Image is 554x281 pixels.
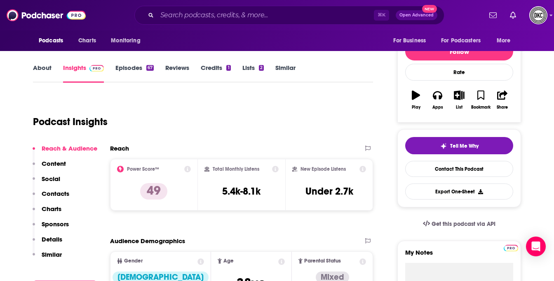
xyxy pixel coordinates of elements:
[405,64,513,81] div: Rate
[526,237,546,256] div: Open Intercom Messenger
[146,65,154,71] div: 67
[110,144,129,152] h2: Reach
[405,42,513,60] button: Follow
[63,64,104,83] a: InsightsPodchaser Pro
[305,185,353,197] h3: Under 2.7k
[300,166,346,172] h2: New Episode Listens
[127,166,159,172] h2: Power Score™
[393,35,426,46] span: For Business
[33,251,62,266] button: Similar
[42,160,66,167] p: Content
[42,235,62,243] p: Details
[124,258,143,264] span: Gender
[405,137,513,154] button: tell me why sparkleTell Me Why
[497,35,511,46] span: More
[529,6,547,24] span: Logged in as DKCMediatech
[275,64,296,83] a: Similar
[33,235,62,251] button: Details
[504,244,518,251] a: Pro website
[33,116,108,128] h1: Podcast Insights
[491,33,521,49] button: open menu
[432,105,443,110] div: Apps
[507,8,519,22] a: Show notifications dropdown
[405,161,513,177] a: Contact This Podcast
[448,85,470,115] button: List
[432,221,495,228] span: Get this podcast via API
[39,35,63,46] span: Podcasts
[497,105,508,110] div: Share
[387,33,436,49] button: open menu
[33,33,74,49] button: open menu
[470,85,491,115] button: Bookmark
[422,5,437,13] span: New
[157,9,374,22] input: Search podcasts, credits, & more...
[33,160,66,175] button: Content
[427,85,448,115] button: Apps
[436,33,493,49] button: open menu
[223,258,234,264] span: Age
[33,190,69,205] button: Contacts
[405,183,513,200] button: Export One-Sheet
[213,166,259,172] h2: Total Monthly Listens
[111,35,140,46] span: Monitoring
[115,64,154,83] a: Episodes67
[33,175,60,190] button: Social
[242,64,264,83] a: Lists2
[492,85,513,115] button: Share
[33,144,97,160] button: Reach & Audience
[471,105,491,110] div: Bookmark
[42,190,69,197] p: Contacts
[42,144,97,152] p: Reach & Audience
[529,6,547,24] button: Show profile menu
[33,205,61,220] button: Charts
[78,35,96,46] span: Charts
[201,64,230,83] a: Credits1
[374,10,389,21] span: ⌘ K
[304,258,341,264] span: Parental Status
[105,33,151,49] button: open menu
[504,245,518,251] img: Podchaser Pro
[441,35,481,46] span: For Podcasters
[405,85,427,115] button: Play
[405,248,513,263] label: My Notes
[42,205,61,213] p: Charts
[7,7,86,23] img: Podchaser - Follow, Share and Rate Podcasts
[140,183,167,200] p: 49
[89,65,104,72] img: Podchaser Pro
[134,6,444,25] div: Search podcasts, credits, & more...
[456,105,462,110] div: List
[110,237,185,245] h2: Audience Demographics
[416,214,502,234] a: Get this podcast via API
[412,105,420,110] div: Play
[73,33,101,49] a: Charts
[440,143,447,149] img: tell me why sparkle
[450,143,479,149] span: Tell Me Why
[33,220,69,235] button: Sponsors
[529,6,547,24] img: User Profile
[399,13,434,17] span: Open Advanced
[222,185,261,197] h3: 5.4k-8.1k
[259,65,264,71] div: 2
[42,220,69,228] p: Sponsors
[42,175,60,183] p: Social
[396,10,437,20] button: Open AdvancedNew
[226,65,230,71] div: 1
[486,8,500,22] a: Show notifications dropdown
[42,251,62,258] p: Similar
[165,64,189,83] a: Reviews
[33,64,52,83] a: About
